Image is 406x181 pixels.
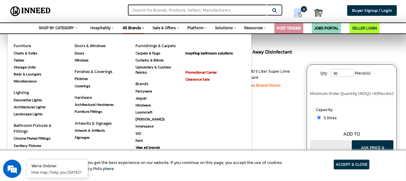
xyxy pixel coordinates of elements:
[35,53,84,114] span: We're online!
[42,112,46,116] img: salesiqlogo_leal7QplfZFryJ6FIlVepeu7OftD7mt8q6exU6-34PB8prfIgodN67KcxXM9Y7JQ_.png
[294,9,303,18] img: Show My Quotes
[224,90,298,96] li: S10
[287,6,314,20] a: my Quotes 0
[316,107,388,114] label: Capacity
[352,7,392,14] span: Buyer Signup / Login
[301,6,307,12] span: 0
[10,37,26,40] img: logo_Zg8I0qSkbAqR2WFHt3p6CTuqpyXMFPubPcD2OT02zFN43Cy9FUNNG3NEPhM_Q1qe_.png
[31,163,83,169] div: We're Online!
[105,165,114,172] a: here
[347,5,397,16] a: Buyer Signup / Login
[224,106,298,112] li: Liquid
[314,6,318,19] a: Cart
[310,90,394,97] span: Minimum Order Quantity (MOQ) = Piece(s)
[37,160,283,172] article: We use cookies to ensure you get the best experience on our website. If you continue on this page...
[224,122,298,128] li: 1 Piece
[317,69,330,78] label: Qty
[314,8,323,17] img: Cart
[244,25,263,31] span: Resources
[374,90,378,97] span: 10
[32,34,102,42] div: Chat with us now
[321,115,337,121] span: 5 litres
[31,169,83,175] p: How may I help you today?
[334,160,369,169] article: ACCEPT & CLOSE
[314,25,339,31] a: JOBS PORTAL
[122,25,141,31] span: All Brands
[277,25,301,31] a: POST TENDER
[224,98,298,104] li: Disinfectant
[122,31,144,34] div: Space
[352,140,394,162] button: ASK PRICE & CATALOG
[224,82,281,89] a: Schevaran (View Brand Store)
[215,25,233,31] span: Solutions
[224,114,298,120] li: Can
[8,4,53,19] img: Inneed.Market
[307,131,397,137] div: ADD TO
[39,25,74,31] span: SHOP BY CATEGORY
[128,5,267,16] input: Search for Brands, Products, Sellers, Manufacturers...
[352,25,377,31] a: SELLER LOGIN
[3,118,116,140] textarea: Type your message and hit 'Enter'
[187,25,203,31] span: Platform
[153,25,176,31] span: Sale & Offers
[355,69,371,78] span: Piece(s)
[90,25,111,31] span: Hospitality
[100,3,115,18] div: Minimize live chat window
[48,112,77,116] em: Driven by SalesIQ
[224,68,298,81] li: SCHEVARAN S10 5 Liter Super Lime Away Disinfectant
